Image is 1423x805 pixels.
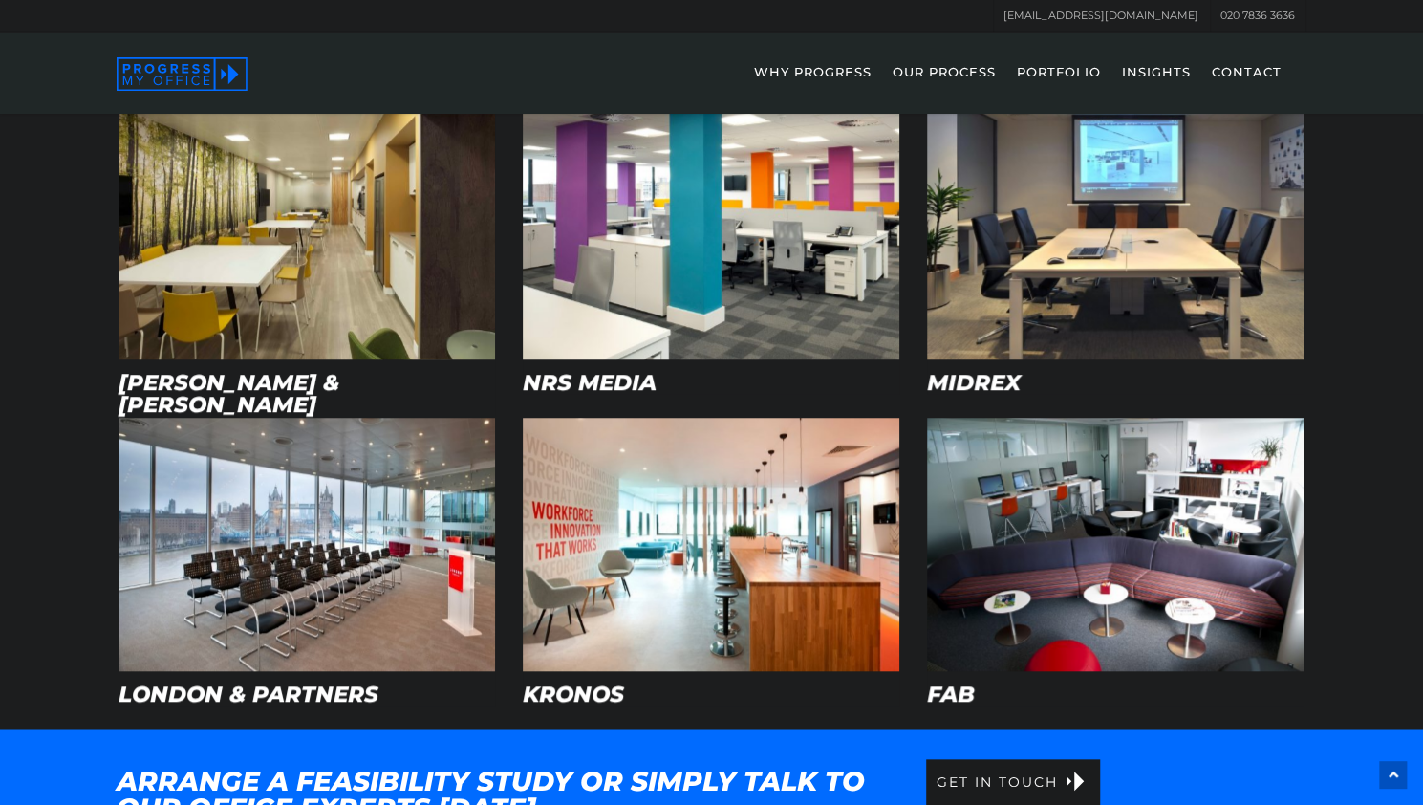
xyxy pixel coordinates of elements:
h4: FAB [927,684,1191,706]
a: OUR PROCESS [883,57,1005,113]
a: INSIGHTS [1112,57,1200,113]
a: CONTACT [1202,57,1291,113]
h4: London & Partners [119,684,382,706]
h4: Midrex [927,372,1191,394]
h4: NRS Media [523,372,787,394]
a: PORTFOLIO [1007,57,1110,113]
h4: [PERSON_NAME] & [PERSON_NAME] [119,372,382,416]
h4: Kronos [523,684,787,706]
a: WHY PROGRESS [744,57,881,113]
a: Get In Touch [926,759,1100,805]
